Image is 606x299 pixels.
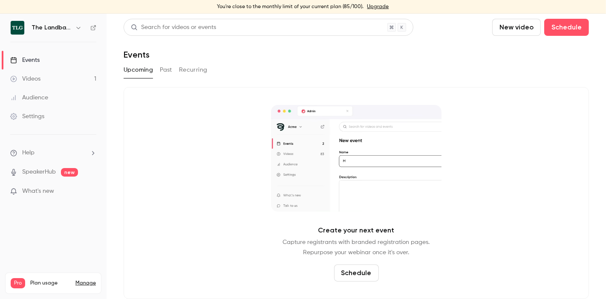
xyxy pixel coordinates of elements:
span: new [61,168,78,177]
div: Events [10,56,40,64]
p: Create your next event [318,225,395,235]
p: Capture registrants with branded registration pages. Repurpose your webinar once it's over. [283,237,430,258]
div: Videos [10,75,40,83]
h6: The Landbanking Group [32,23,72,32]
span: Help [22,148,35,157]
button: New video [492,19,541,36]
button: Schedule [334,264,379,282]
button: Schedule [544,19,589,36]
button: Recurring [179,63,208,77]
a: Manage [75,280,96,287]
div: Settings [10,112,44,121]
span: Pro [11,278,25,288]
img: The Landbanking Group [11,21,24,35]
div: Audience [10,93,48,102]
span: Plan usage [30,280,70,287]
div: Search for videos or events [131,23,216,32]
span: What's new [22,187,54,196]
button: Past [160,63,172,77]
button: Upcoming [124,63,153,77]
h1: Events [124,49,150,60]
li: help-dropdown-opener [10,148,96,157]
a: Upgrade [367,3,389,10]
a: SpeakerHub [22,168,56,177]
